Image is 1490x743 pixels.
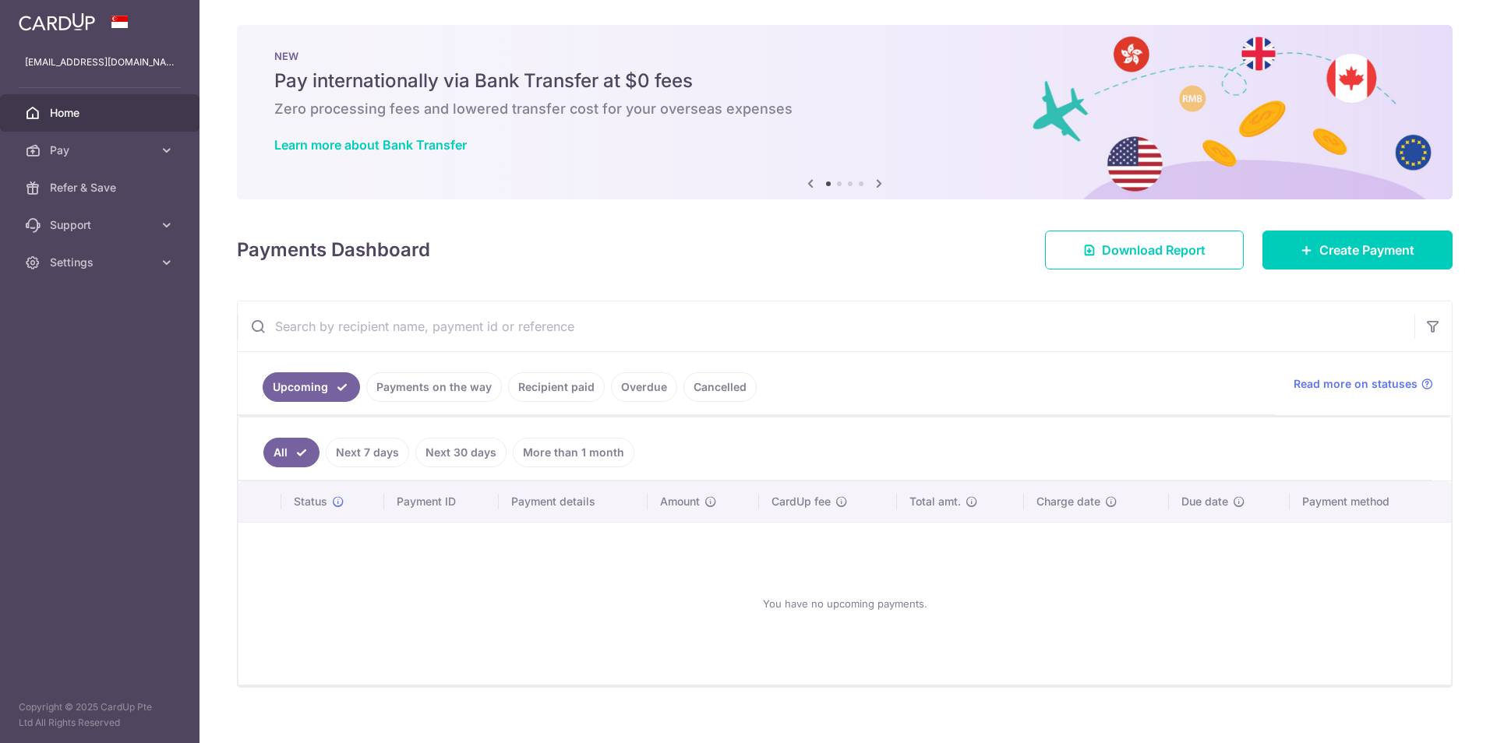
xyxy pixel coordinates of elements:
[263,372,360,402] a: Upcoming
[508,372,605,402] a: Recipient paid
[1102,241,1206,259] span: Download Report
[274,100,1415,118] h6: Zero processing fees and lowered transfer cost for your overseas expenses
[294,494,327,509] span: Status
[50,180,153,195] span: Refer & Save
[1262,231,1453,269] a: Create Payment
[274,50,1415,62] p: NEW
[366,372,502,402] a: Payments on the way
[238,301,1414,351] input: Search by recipient name, payment id or reference
[1294,376,1433,392] a: Read more on statuses
[263,438,320,467] a: All
[771,494,831,509] span: CardUp fee
[1181,494,1228,509] span: Due date
[660,494,700,509] span: Amount
[237,25,1453,199] img: Bank transfer banner
[50,105,153,121] span: Home
[19,12,95,31] img: CardUp
[50,143,153,158] span: Pay
[274,69,1415,93] h5: Pay internationally via Bank Transfer at $0 fees
[237,236,430,264] h4: Payments Dashboard
[415,438,507,467] a: Next 30 days
[326,438,409,467] a: Next 7 days
[50,255,153,270] span: Settings
[1045,231,1244,269] a: Download Report
[1294,376,1418,392] span: Read more on statuses
[683,372,757,402] a: Cancelled
[513,438,634,467] a: More than 1 month
[499,481,648,522] th: Payment details
[1036,494,1100,509] span: Charge date
[611,372,677,402] a: Overdue
[274,137,467,153] a: Learn more about Bank Transfer
[1319,241,1414,259] span: Create Payment
[1290,481,1451,522] th: Payment method
[25,55,175,70] p: [EMAIL_ADDRESS][DOMAIN_NAME]
[384,481,499,522] th: Payment ID
[257,535,1432,672] div: You have no upcoming payments.
[50,217,153,233] span: Support
[909,494,961,509] span: Total amt.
